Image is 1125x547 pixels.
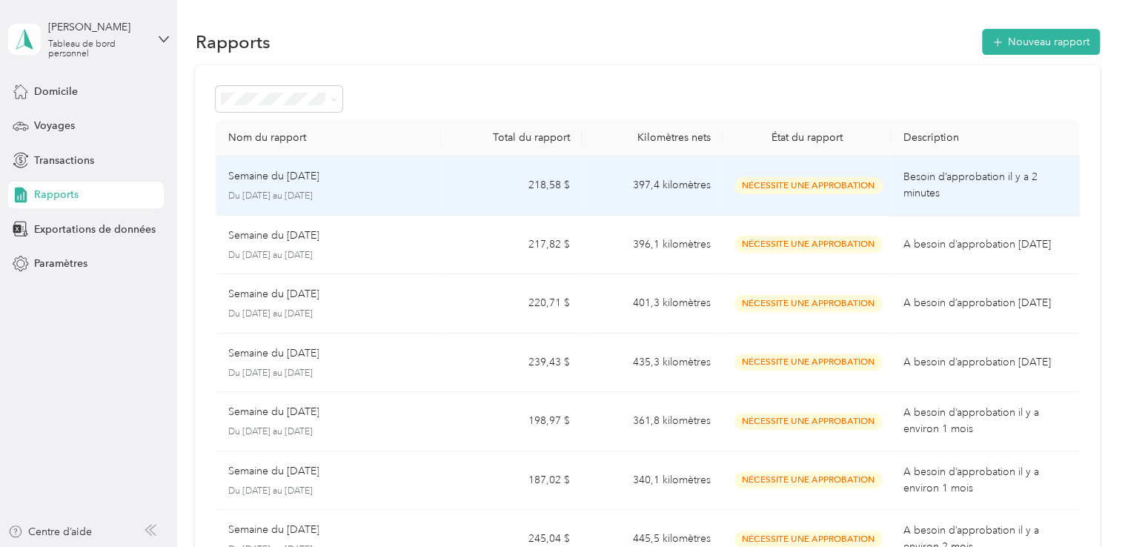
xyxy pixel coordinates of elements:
iframe: Everlance-gr Chat Button Frame [1042,464,1125,547]
span: Nécessite une approbation [734,236,883,253]
p: A besoin d’approbation il y a environ 1 mois [903,464,1066,497]
p: Du [DATE] au [DATE] [228,485,429,498]
td: $218.58 [441,156,582,216]
span: Rapports [34,187,79,202]
span: Nécessite une approbation [734,413,883,430]
td: $217.82 [441,216,582,275]
span: Domicile [34,84,78,99]
td: 396.1 km [582,216,723,275]
p: Semaine du [DATE] [228,286,319,302]
p: A besoin d’approbation il y a environ 1 mois [903,405,1066,437]
p: Semaine du [DATE] [228,345,319,362]
button: Nouveau rapport [982,29,1100,55]
span: Exportations de données [34,222,156,237]
p: A besoin d’approbation [DATE] [903,295,1066,311]
p: Du [DATE] au [DATE] [228,190,429,203]
td: 397.4 km [582,156,723,216]
td: 340.1 km [582,451,723,511]
td: 361.8 km [582,392,723,451]
td: $198.97 [441,392,582,451]
p: Besoin d’approbation il y a 2 minutes [903,169,1066,202]
span: Nécessite une approbation [734,471,883,488]
td: 401.3 km [582,274,723,334]
span: Voyages [34,118,75,133]
p: Du [DATE] au [DATE] [228,249,429,262]
td: 435.3 km [582,334,723,393]
th: Net Kms [582,119,723,156]
button: Centre d’aide [8,524,92,540]
p: Du [DATE] au [DATE] [228,367,429,380]
span: Transactions [34,153,94,168]
span: Nécessite une approbation [734,354,883,371]
td: $187.02 [441,451,582,511]
th: Report name [216,119,441,156]
p: A besoin d’approbation [DATE] [903,236,1066,253]
p: Semaine du [DATE] [228,463,319,480]
p: Semaine du [DATE] [228,228,319,244]
h1: Rapports [195,34,270,50]
td: $220.71 [441,274,582,334]
p: Semaine du [DATE] [228,522,319,538]
font: Nouveau rapport [1008,36,1089,48]
p: Du [DATE] au [DATE] [228,425,429,439]
div: État du rapport [734,131,880,144]
span: Nécessite une approbation [734,177,883,194]
p: A besoin d’approbation [DATE] [903,354,1066,371]
p: Du [DATE] au [DATE] [228,308,429,321]
td: $239.43 [441,334,582,393]
span: Nécessite une approbation [734,295,883,312]
span: Paramètres [34,256,87,271]
p: Semaine du [DATE] [228,168,319,185]
font: Centre d’aide [28,524,92,540]
p: Semaine du [DATE] [228,404,319,420]
th: Description [891,119,1078,156]
div: [PERSON_NAME] [48,19,141,35]
th: Report total [441,119,582,156]
div: Tableau de bord personnel [48,40,153,59]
